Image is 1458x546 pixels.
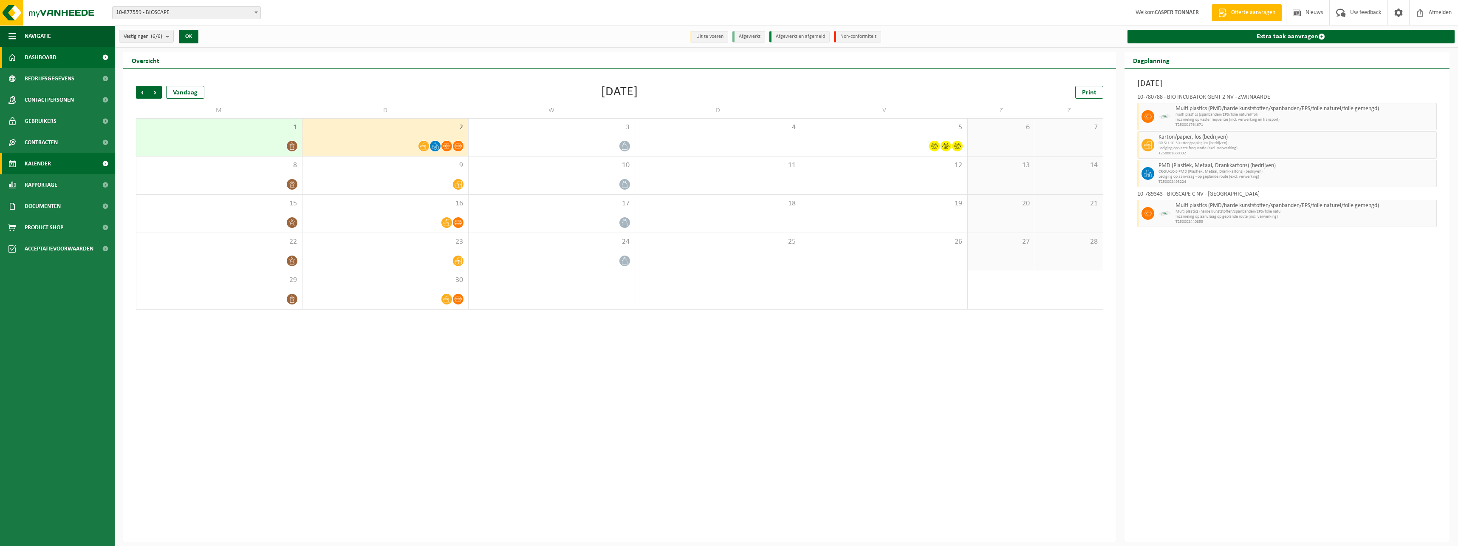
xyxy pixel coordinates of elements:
[473,123,630,132] span: 3
[149,86,162,99] span: Volgende
[1040,123,1098,132] span: 7
[473,199,630,208] span: 17
[1175,105,1435,112] span: Multi plastics (PMD/harde kunststoffen/spanbanden/EPS/folie naturel/folie gemengd)
[1229,9,1277,17] span: Offerte aanvragen
[179,30,198,43] button: OK
[1040,199,1098,208] span: 21
[834,31,881,43] li: Non-conformiteit
[805,123,963,132] span: 5
[805,237,963,247] span: 26
[1158,110,1171,123] img: LP-SK-00500-LPE-16
[1137,191,1437,200] div: 10-789343 - BIOSCAPE C NV - [GEOGRAPHIC_DATA]
[469,103,635,118] td: W
[1158,162,1435,169] span: PMD (Plastiek, Metaal, Drankkartons) (bedrijven)
[1158,141,1435,146] span: CR-SU-1C-5 karton/papier, los (bedrijven)
[1040,161,1098,170] span: 14
[1137,94,1437,103] div: 10-780788 - BIO INCUBATOR GENT 2 NV - ZWIJNAARDE
[601,86,638,99] div: [DATE]
[1158,151,1435,156] span: T250001660332
[972,199,1031,208] span: 20
[307,123,464,132] span: 2
[307,276,464,285] span: 30
[25,111,57,132] span: Gebruikers
[123,52,168,68] h2: Overzicht
[141,199,298,208] span: 15
[113,7,260,19] span: 10-877559 - BIOSCAPE
[1212,4,1282,21] a: Offerte aanvragen
[769,31,830,43] li: Afgewerkt en afgemeld
[1175,112,1435,117] span: multi plastics (spanbanden/EPS/folie naturel/foli
[1125,52,1178,68] h2: Dagplanning
[166,86,204,99] div: Vandaag
[25,196,61,217] span: Documenten
[1175,122,1435,128] span: T250001764671
[141,237,298,247] span: 22
[25,217,63,238] span: Product Shop
[25,153,51,174] span: Kalender
[1158,207,1171,220] img: LP-SK-00500-LPE-16
[1158,146,1435,151] span: Lediging op vaste frequentie (excl. verwerking)
[1137,77,1437,90] h3: [DATE]
[635,103,802,118] td: D
[972,161,1031,170] span: 13
[968,103,1035,118] td: Z
[639,161,797,170] span: 11
[1175,202,1435,209] span: Multi plastics (PMD/harde kunststoffen/spanbanden/EPS/folie naturel/folie gemengd)
[119,30,174,43] button: Vestigingen(6/6)
[972,237,1031,247] span: 27
[639,199,797,208] span: 18
[25,47,57,68] span: Dashboard
[25,89,74,111] span: Contactpersonen
[136,103,302,118] td: M
[732,31,765,43] li: Afgewerkt
[1158,169,1435,174] span: CR-SU-1C-5 PMD (Plastiek, Metaal, Drankkartons) (bedrijven)
[1035,103,1103,118] td: Z
[1158,134,1435,141] span: Karton/papier, los (bedrijven)
[690,31,728,43] li: Uit te voeren
[124,30,162,43] span: Vestigingen
[639,123,797,132] span: 4
[805,199,963,208] span: 19
[801,103,968,118] td: V
[112,6,261,19] span: 10-877559 - BIOSCAPE
[1175,209,1435,214] span: Multi plastics (harde kunststoffen/spanbanden/EPS/folie natu
[151,34,162,39] count: (6/6)
[1158,179,1435,185] span: T250002493224
[1175,117,1435,122] span: Inzameling op vaste frequentie (incl. verwerking en transport)
[473,161,630,170] span: 10
[25,26,51,47] span: Navigatie
[141,123,298,132] span: 1
[307,199,464,208] span: 16
[1040,237,1098,247] span: 28
[1082,89,1096,96] span: Print
[473,237,630,247] span: 24
[639,237,797,247] span: 25
[1127,30,1455,43] a: Extra taak aanvragen
[1175,214,1435,219] span: Inzameling op aanvraag op geplande route (incl. verwerking)
[141,276,298,285] span: 29
[805,161,963,170] span: 12
[1155,9,1199,16] strong: CASPER TONNAER
[307,161,464,170] span: 9
[25,132,58,153] span: Contracten
[141,161,298,170] span: 8
[25,238,93,259] span: Acceptatievoorwaarden
[1075,86,1103,99] a: Print
[1158,174,1435,179] span: Lediging op aanvraag - op geplande route (excl. verwerking)
[25,174,57,196] span: Rapportage
[25,68,74,89] span: Bedrijfsgegevens
[307,237,464,247] span: 23
[972,123,1031,132] span: 6
[302,103,469,118] td: D
[136,86,149,99] span: Vorige
[1175,219,1435,225] span: T250002440853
